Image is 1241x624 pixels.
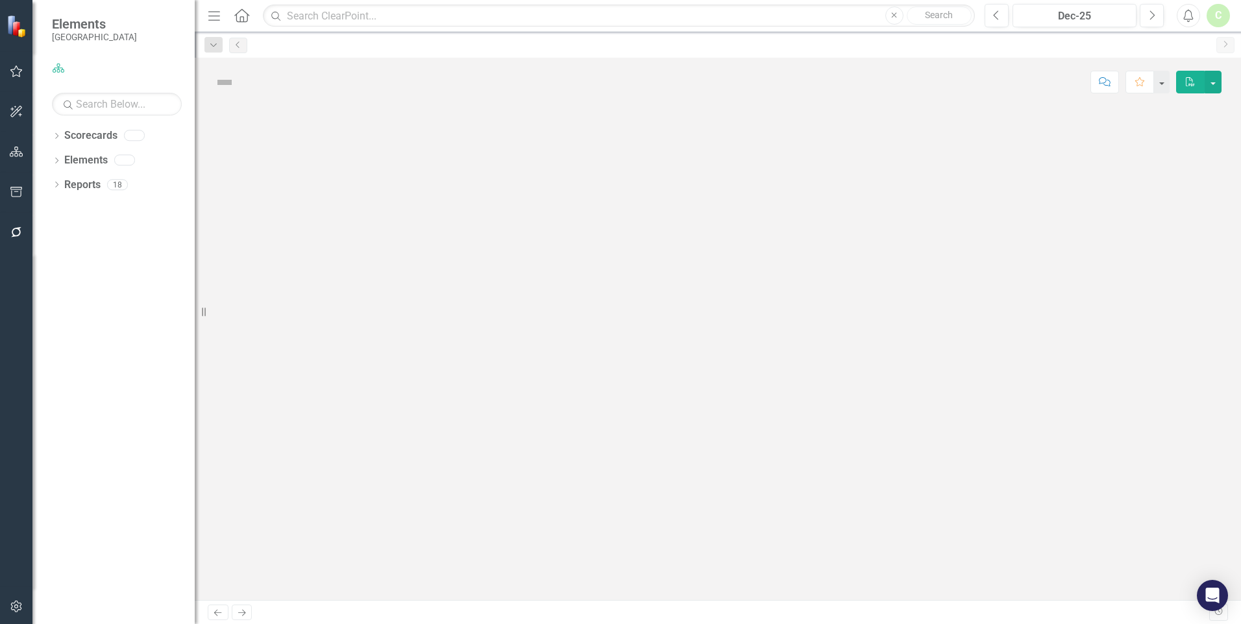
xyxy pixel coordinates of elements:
[907,6,972,25] button: Search
[107,179,128,190] div: 18
[1197,580,1228,611] div: Open Intercom Messenger
[925,10,953,20] span: Search
[214,72,235,93] img: Not Defined
[52,16,137,32] span: Elements
[52,93,182,115] input: Search Below...
[64,128,117,143] a: Scorecards
[64,153,108,168] a: Elements
[263,5,975,27] input: Search ClearPoint...
[1207,4,1230,27] button: C
[1013,4,1137,27] button: Dec-25
[52,32,137,42] small: [GEOGRAPHIC_DATA]
[64,178,101,193] a: Reports
[1017,8,1132,24] div: Dec-25
[6,14,29,37] img: ClearPoint Strategy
